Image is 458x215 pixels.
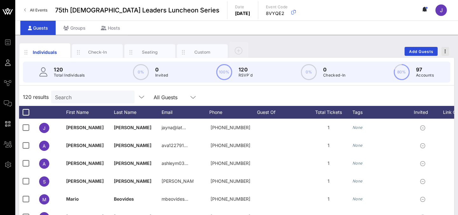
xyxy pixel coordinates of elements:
div: 1 [305,190,352,208]
span: +17863519976 [211,196,250,202]
button: Add Guests [405,47,438,56]
div: 1 [305,172,352,190]
div: Tags [352,106,406,119]
div: 1 [305,137,352,154]
span: +15127792652 [211,143,250,148]
div: Groups [56,21,93,35]
span: J [43,125,45,131]
div: Seating [136,49,164,55]
div: Invited [406,106,441,119]
div: Last Name [114,106,162,119]
div: Phone [209,106,257,119]
p: Total Individuals [54,72,85,78]
span: [PERSON_NAME] [114,143,151,148]
span: All Events [30,8,47,12]
span: J [440,7,443,13]
i: None [352,143,363,148]
div: Guests [20,21,56,35]
div: All Guests [150,91,201,103]
span: 120 results [23,93,49,101]
div: 1 [305,154,352,172]
span: [PERSON_NAME] [114,125,151,130]
i: None [352,196,363,201]
span: [PERSON_NAME] [66,178,104,184]
span: +19158005079 [211,160,250,166]
span: S [43,179,46,184]
p: Checked-In [323,72,346,78]
p: 97 [416,66,434,73]
p: RSVP`d [239,72,253,78]
span: 75th [DEMOGRAPHIC_DATA] Leaders Luncheon Series [55,5,219,15]
div: J [435,4,447,16]
p: 8VYQE2 [266,10,288,17]
span: +13104367738 [211,125,250,130]
p: ava122791… [162,137,188,154]
span: [PERSON_NAME] [114,178,151,184]
div: Check-In [83,49,112,55]
p: [DATE] [235,10,250,17]
p: jayna@lat… [162,119,186,137]
p: Date [235,4,250,10]
span: Mario [66,196,79,202]
p: 120 [54,66,85,73]
span: [PERSON_NAME] [66,125,104,130]
span: [PERSON_NAME] [114,160,151,166]
div: Total Tickets [305,106,352,119]
div: First Name [66,106,114,119]
span: [PERSON_NAME] [66,143,104,148]
div: Email [162,106,209,119]
p: 120 [239,66,253,73]
span: +15129684884 [211,178,250,184]
span: A [43,143,46,149]
div: Custom [188,49,217,55]
span: M [42,197,46,202]
div: Individuals [31,49,59,56]
i: None [352,161,363,166]
div: All Guests [154,94,177,100]
div: 1 [305,119,352,137]
i: None [352,125,363,130]
p: ashleym03… [162,154,188,172]
div: Hosts [93,21,128,35]
p: Accounts [416,72,434,78]
span: A [43,161,46,167]
span: [PERSON_NAME] [66,160,104,166]
p: 0 [323,66,346,73]
a: All Events [20,5,51,15]
div: Guest Of [257,106,305,119]
p: 0 [155,66,168,73]
p: Invited [155,72,168,78]
p: [PERSON_NAME]… [162,172,193,190]
p: Event Code [266,4,288,10]
span: Beovides [114,196,134,202]
i: None [352,179,363,183]
p: mbeovides… [162,190,188,208]
span: Add Guests [409,49,434,54]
